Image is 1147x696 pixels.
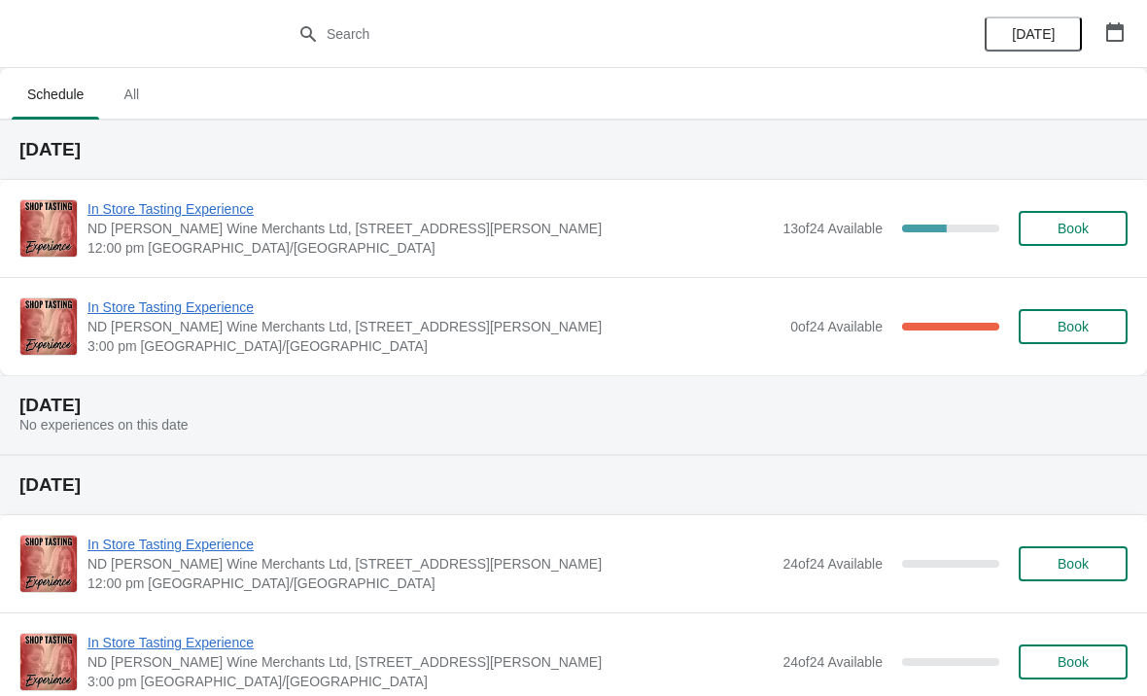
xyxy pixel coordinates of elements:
span: All [107,77,156,112]
span: 3:00 pm [GEOGRAPHIC_DATA]/[GEOGRAPHIC_DATA] [87,336,781,356]
span: 24 of 24 Available [782,556,883,572]
button: Book [1019,546,1128,581]
button: Book [1019,211,1128,246]
span: In Store Tasting Experience [87,297,781,317]
span: 3:00 pm [GEOGRAPHIC_DATA]/[GEOGRAPHIC_DATA] [87,672,773,691]
span: Book [1058,556,1089,572]
span: Schedule [12,77,99,112]
button: Book [1019,309,1128,344]
span: Book [1058,221,1089,236]
img: In Store Tasting Experience | ND John Wine Merchants Ltd, 90 Walter Road, Swansea SA1 4QF, UK | 1... [20,536,77,592]
img: In Store Tasting Experience | ND John Wine Merchants Ltd, 90 Walter Road, Swansea SA1 4QF, UK | 3... [20,634,77,690]
span: In Store Tasting Experience [87,535,773,554]
span: In Store Tasting Experience [87,199,773,219]
span: 24 of 24 Available [782,654,883,670]
button: Book [1019,644,1128,679]
span: 12:00 pm [GEOGRAPHIC_DATA]/[GEOGRAPHIC_DATA] [87,238,773,258]
span: ND [PERSON_NAME] Wine Merchants Ltd, [STREET_ADDRESS][PERSON_NAME] [87,652,773,672]
span: 13 of 24 Available [782,221,883,236]
h2: [DATE] [19,396,1128,415]
span: [DATE] [1012,26,1055,42]
span: ND [PERSON_NAME] Wine Merchants Ltd, [STREET_ADDRESS][PERSON_NAME] [87,219,773,238]
img: In Store Tasting Experience | ND John Wine Merchants Ltd, 90 Walter Road, Swansea SA1 4QF, UK | 3... [20,298,77,355]
span: ND [PERSON_NAME] Wine Merchants Ltd, [STREET_ADDRESS][PERSON_NAME] [87,317,781,336]
h2: [DATE] [19,475,1128,495]
span: Book [1058,654,1089,670]
span: Book [1058,319,1089,334]
span: In Store Tasting Experience [87,633,773,652]
span: 12:00 pm [GEOGRAPHIC_DATA]/[GEOGRAPHIC_DATA] [87,574,773,593]
img: In Store Tasting Experience | ND John Wine Merchants Ltd, 90 Walter Road, Swansea SA1 4QF, UK | 1... [20,200,77,257]
span: ND [PERSON_NAME] Wine Merchants Ltd, [STREET_ADDRESS][PERSON_NAME] [87,554,773,574]
span: No experiences on this date [19,417,189,433]
h2: [DATE] [19,140,1128,159]
button: [DATE] [985,17,1082,52]
span: 0 of 24 Available [790,319,883,334]
input: Search [326,17,860,52]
